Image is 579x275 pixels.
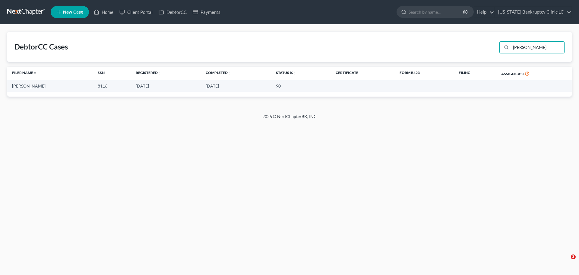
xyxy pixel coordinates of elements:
div: [PERSON_NAME] [12,83,88,89]
th: Filing [454,67,496,81]
iframe: Intercom live chat [558,254,573,269]
th: SSN [93,67,131,81]
input: Search... [511,42,564,53]
input: Search by name... [409,6,464,18]
a: Home [91,7,116,18]
a: [US_STATE] Bankruptcy Clinic LC [495,7,571,18]
a: Completedunfold_more [206,70,231,75]
th: Assign Case [496,67,572,81]
div: 2025 © NextChapterBK, INC [118,114,461,124]
td: [DATE] [201,80,271,91]
i: unfold_more [293,71,296,75]
a: DebtorCC [156,7,190,18]
a: Status %unfold_more [276,70,296,75]
a: Filer Nameunfold_more [12,70,37,75]
div: 8116 [98,83,126,89]
span: New Case [63,10,83,14]
th: Certificate [331,67,395,81]
td: [DATE] [131,80,201,91]
span: 3 [571,254,576,259]
div: DebtorCC Cases [14,42,68,52]
i: unfold_more [33,71,37,75]
th: Form B423 [395,67,454,81]
a: Help [474,7,494,18]
a: Registeredunfold_more [136,70,161,75]
td: 90 [271,80,331,91]
i: unfold_more [158,71,161,75]
a: Payments [190,7,223,18]
a: Client Portal [116,7,156,18]
i: unfold_more [228,71,231,75]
